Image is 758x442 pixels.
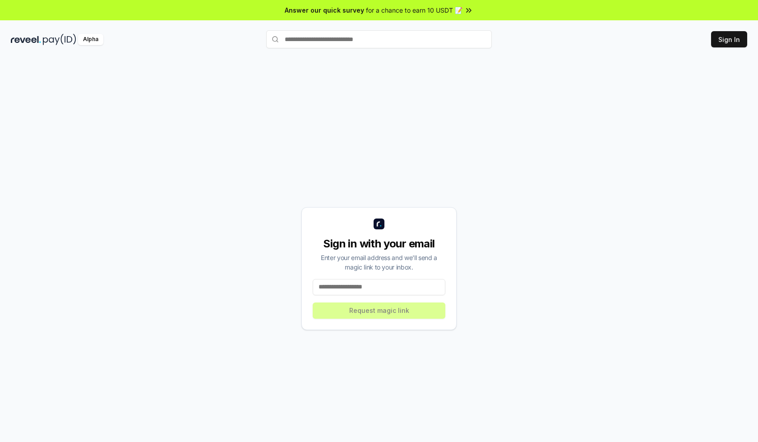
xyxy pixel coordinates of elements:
[313,253,445,272] div: Enter your email address and we’ll send a magic link to your inbox.
[43,34,76,45] img: pay_id
[711,31,747,47] button: Sign In
[366,5,462,15] span: for a chance to earn 10 USDT 📝
[374,219,384,229] img: logo_small
[11,34,41,45] img: reveel_dark
[285,5,364,15] span: Answer our quick survey
[78,34,103,45] div: Alpha
[313,237,445,251] div: Sign in with your email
